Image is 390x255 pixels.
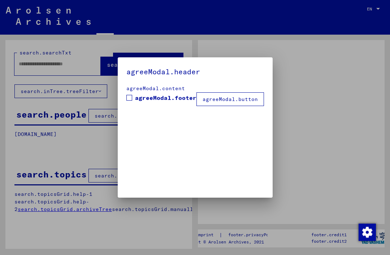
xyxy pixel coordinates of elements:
[126,85,264,92] div: agreeModal.content
[196,92,264,106] button: agreeModal.button
[358,223,376,241] div: Change consent
[126,66,264,78] h5: agreeModal.header
[359,224,376,241] img: Change consent
[135,93,196,102] span: agreeModal.footer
